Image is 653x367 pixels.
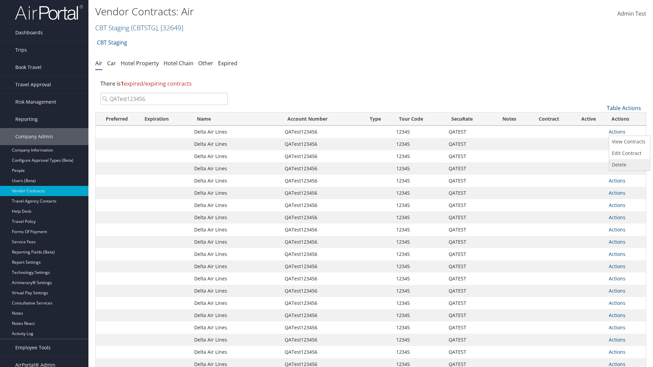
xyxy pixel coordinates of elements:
[609,202,625,208] a: Actions
[281,224,364,236] td: QATest123456
[445,224,492,236] td: QATEST
[15,93,56,110] span: Risk Management
[605,112,646,126] th: Actions
[15,41,27,58] span: Trips
[191,199,281,211] td: Delta Air Lines
[281,211,364,224] td: QATest123456
[445,260,492,273] td: QATEST
[393,346,445,358] td: 12345
[281,248,364,260] td: QATest123456
[15,59,41,76] span: Book Travel
[164,59,194,67] a: Hotel Chain
[281,321,364,334] td: QATest123456
[281,175,364,187] td: QATest123456
[393,175,445,187] td: 12345
[445,126,492,138] td: QATEST
[393,224,445,236] td: 12345
[281,260,364,273] td: QATest123456
[445,346,492,358] td: QATEST
[609,226,625,233] a: Actions
[198,59,213,67] a: Other
[609,214,625,221] a: Actions
[393,211,445,224] td: 12345
[393,162,445,175] td: 12345
[191,211,281,224] td: Delta Air Lines
[445,112,492,126] th: SecuRate: activate to sort column ascending
[445,175,492,187] td: QATEST
[445,309,492,321] td: QATEST
[100,93,228,105] input: Search
[393,273,445,285] td: 12345
[281,126,364,138] td: QATest123456
[281,199,364,211] td: QATest123456
[191,175,281,187] td: Delta Air Lines
[281,112,364,126] th: Account Number: activate to sort column ascending
[393,126,445,138] td: 12345
[281,297,364,309] td: QATest123456
[393,138,445,150] td: 12345
[218,59,237,67] a: Expired
[445,236,492,248] td: QATEST
[281,309,364,321] td: QATest123456
[609,349,625,355] a: Actions
[191,126,281,138] td: Delta Air Lines
[609,275,625,282] a: Actions
[121,80,192,87] span: expired/expiring contracts
[281,285,364,297] td: QATest123456
[121,59,159,67] a: Hotel Property
[281,150,364,162] td: QATest123456
[445,334,492,346] td: QATEST
[609,190,625,196] a: Actions
[107,59,116,67] a: Car
[445,285,492,297] td: QATEST
[445,187,492,199] td: QATEST
[191,260,281,273] td: Delta Air Lines
[617,10,646,17] span: Admin Test
[609,324,625,331] a: Actions
[281,334,364,346] td: QATest123456
[393,112,445,126] th: Tour Code: activate to sort column ascending
[617,3,646,24] a: Admin Test
[191,236,281,248] td: Delta Air Lines
[191,285,281,297] td: Delta Air Lines
[393,150,445,162] td: 12345
[95,23,183,32] a: CBT Staging
[138,112,191,126] th: Expiration: activate to sort column descending
[281,236,364,248] td: QATest123456
[95,74,646,93] div: There is
[191,187,281,199] td: Delta Air Lines
[191,346,281,358] td: Delta Air Lines
[281,273,364,285] td: QATest123456
[364,112,393,126] th: Type: activate to sort column ascending
[15,111,38,128] span: Reporting
[191,297,281,309] td: Delta Air Lines
[15,128,53,145] span: Company Admin
[445,273,492,285] td: QATEST
[393,285,445,297] td: 12345
[572,112,605,126] th: Active: activate to sort column ascending
[609,263,625,269] a: Actions
[15,24,43,41] span: Dashboards
[445,138,492,150] td: QATEST
[526,112,572,126] th: Contract: activate to sort column ascending
[97,36,127,49] a: CBT Staging
[607,104,641,112] a: Table Actions
[191,248,281,260] td: Delta Air Lines
[121,80,124,87] strong: 1
[131,23,157,32] span: ( CBTSTG )
[609,177,625,184] a: Actions
[15,339,51,356] span: Employee Tools
[393,334,445,346] td: 12345
[609,287,625,294] a: Actions
[191,112,281,126] th: Name: activate to sort column ascending
[393,321,445,334] td: 12345
[609,147,648,159] a: Edit
[609,300,625,306] a: Actions
[445,150,492,162] td: QATEST
[609,251,625,257] a: Actions
[445,211,492,224] td: QATEST
[157,23,183,32] span: , [ 32649 ]
[191,150,281,162] td: Delta Air Lines
[393,297,445,309] td: 12345
[609,312,625,318] a: Actions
